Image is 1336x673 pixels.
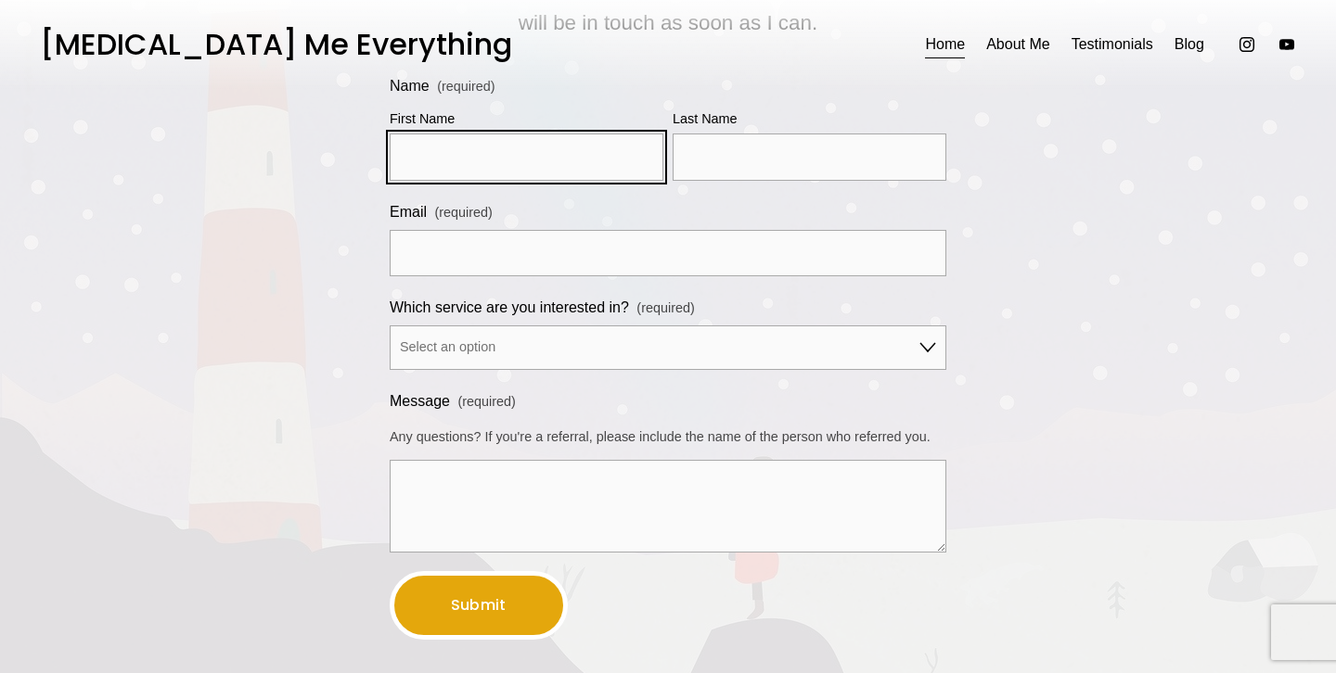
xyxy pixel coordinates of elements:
[390,388,450,415] span: Message
[1278,35,1296,54] a: YouTube
[434,201,492,225] span: (required)
[390,295,629,322] span: Which service are you interested in?
[925,30,965,59] a: Home
[390,571,568,639] button: SubmitSubmit
[457,390,515,414] span: (required)
[390,419,946,456] p: Any questions? If you're a referral, please include the name of the person who referred you.
[986,30,1049,59] a: About Me
[1072,30,1153,59] a: Testimonials
[451,594,507,616] span: Submit
[390,325,946,370] select: Which service are you interested in?
[40,23,512,65] a: [MEDICAL_DATA] Me Everything
[390,199,427,226] span: Email
[1175,30,1204,59] a: Blog
[636,297,694,321] span: (required)
[1238,35,1256,54] a: Instagram
[390,108,663,133] div: First Name
[437,80,495,93] span: (required)
[673,108,946,133] div: Last Name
